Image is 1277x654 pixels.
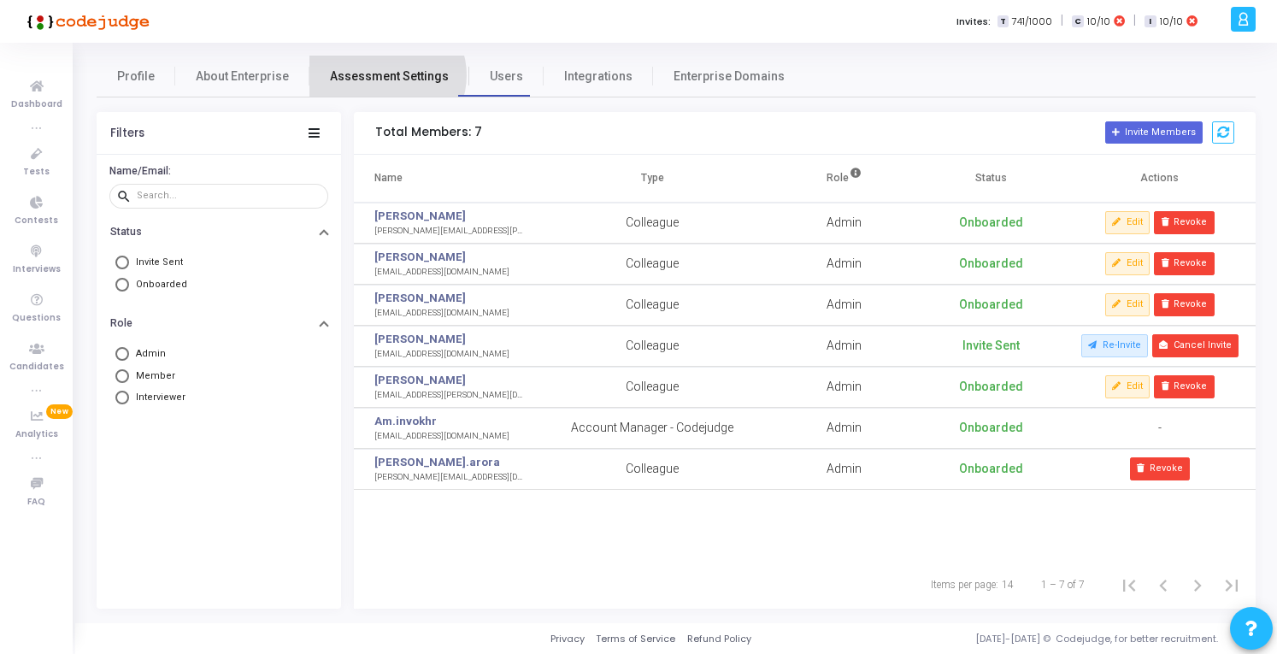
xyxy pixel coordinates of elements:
h6: Role [110,317,132,330]
td: Colleague [534,449,771,490]
button: Edit [1105,375,1150,398]
a: Am.invokhr [374,413,437,430]
span: New [46,404,73,419]
span: 10/10 [1087,15,1110,29]
button: Invite Members [1105,121,1203,144]
td: Colleague [534,326,771,367]
td: Admin [771,244,917,285]
td: Onboarded [917,285,1063,326]
span: Invite Sent [136,256,183,268]
a: Refund Policy [687,632,751,646]
div: 14 [1002,577,1014,592]
div: [PERSON_NAME][EMAIL_ADDRESS][PERSON_NAME][DOMAIN_NAME] [374,225,527,238]
span: Assessment Settings [330,68,449,85]
div: [DATE]-[DATE] © Codejudge, for better recruitment. [751,632,1256,646]
button: Re-Invite [1081,334,1148,356]
div: - [1158,419,1162,437]
div: [PERSON_NAME][EMAIL_ADDRESS][DOMAIN_NAME] [374,471,527,484]
a: Privacy [550,632,585,646]
td: Onboarded [917,203,1063,244]
h6: Name/Email: [109,165,324,178]
button: Next page [1180,568,1215,602]
button: First page [1112,568,1146,602]
button: Edit [1105,252,1150,274]
button: Status [97,219,341,245]
div: Items per page: [931,577,998,592]
button: Previous page [1146,568,1180,602]
button: Revoke [1154,293,1214,315]
span: T [997,15,1009,28]
td: Admin [771,408,917,449]
div: [EMAIL_ADDRESS][PERSON_NAME][DOMAIN_NAME] [374,389,527,402]
td: Colleague [534,367,771,408]
span: I [1145,15,1156,28]
h6: Status [110,226,142,239]
a: [PERSON_NAME] [374,290,466,307]
td: Admin [771,367,917,408]
th: Actions [1064,155,1256,203]
button: Revoke [1154,211,1214,233]
span: Interviewer [136,392,185,403]
mat-icon: search [116,188,137,203]
td: Colleague [534,203,771,244]
span: FAQ [27,495,45,510]
span: 10/10 [1160,15,1183,29]
span: C [1072,15,1083,28]
td: Admin [771,449,917,490]
div: Name [374,168,403,187]
a: [PERSON_NAME].arora [374,454,500,471]
span: Interviews [13,262,61,277]
span: Admin [136,348,166,359]
span: Candidates [9,360,64,374]
h5: Total Members: 7 [375,126,482,140]
button: Edit [1105,211,1150,233]
span: | [1133,12,1136,30]
span: 741/1000 [1012,15,1052,29]
a: [PERSON_NAME] [374,208,466,225]
span: Onboarded [136,279,187,290]
a: [PERSON_NAME] [374,331,466,348]
button: Revoke [1154,252,1214,274]
span: Users [490,68,523,85]
a: [PERSON_NAME] [374,372,466,389]
a: [PERSON_NAME] [374,249,466,266]
button: Edit [1105,293,1150,315]
img: logo [21,4,150,38]
span: Enterprise Domains [674,68,785,85]
span: About Enterprise [196,68,289,85]
span: | [1061,12,1063,30]
div: Filters [110,127,144,140]
td: Onboarded [917,449,1063,490]
a: Terms of Service [596,632,675,646]
td: Onboarded [917,244,1063,285]
span: Analytics [15,427,58,442]
button: Cancel Invite [1152,334,1239,356]
th: Type [534,155,771,203]
label: Invites: [956,15,991,29]
div: [EMAIL_ADDRESS][DOMAIN_NAME] [374,430,509,443]
div: [EMAIL_ADDRESS][DOMAIN_NAME] [374,266,509,279]
td: Admin [771,285,917,326]
td: Colleague [534,244,771,285]
div: [EMAIL_ADDRESS][DOMAIN_NAME] [374,348,509,361]
span: Profile [117,68,155,85]
td: Admin [771,203,917,244]
th: Status [917,155,1063,203]
span: Dashboard [11,97,62,112]
span: Member [136,370,175,381]
button: Last page [1215,568,1249,602]
span: Contests [15,214,58,228]
td: Invite Sent [917,326,1063,367]
div: 1 – 7 of 7 [1041,577,1085,592]
button: Revoke [1130,457,1190,480]
div: [EMAIL_ADDRESS][DOMAIN_NAME] [374,307,509,320]
td: Onboarded [917,367,1063,408]
input: Search... [137,191,321,201]
span: Questions [12,311,61,326]
button: Role [97,310,341,337]
span: Tests [23,165,50,180]
span: Integrations [564,68,633,85]
td: Colleague [534,285,771,326]
th: Role [771,155,917,203]
td: Account Manager - Codejudge [534,408,771,449]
